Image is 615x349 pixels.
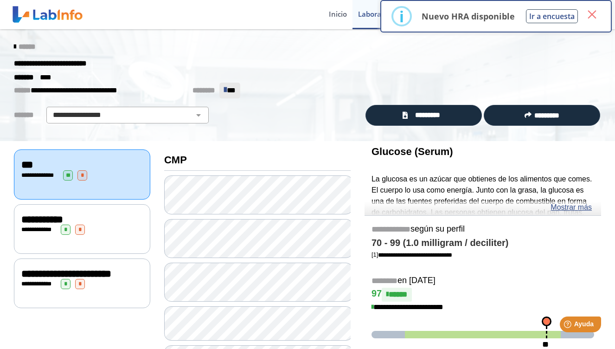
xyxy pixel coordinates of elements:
div: i [399,8,404,25]
button: Ir a encuesta [526,9,578,23]
p: Nuevo HRA disponible [422,11,515,22]
iframe: Help widget launcher [532,313,605,339]
h4: 70 - 99 (1.0 milligram / deciliter) [372,238,594,249]
button: Close this dialog [583,6,600,23]
h4: 97 [372,288,594,302]
b: Glucose (Serum) [372,146,453,157]
b: CMP [164,154,187,166]
h5: en [DATE] [372,276,594,286]
p: La glucosa es un azúcar que obtienes de los alimentos que comes. El cuerpo lo usa como energía. J... [372,174,594,262]
a: [1] [372,251,452,258]
h5: según su perfil [372,224,594,235]
a: Mostrar más [551,202,592,213]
